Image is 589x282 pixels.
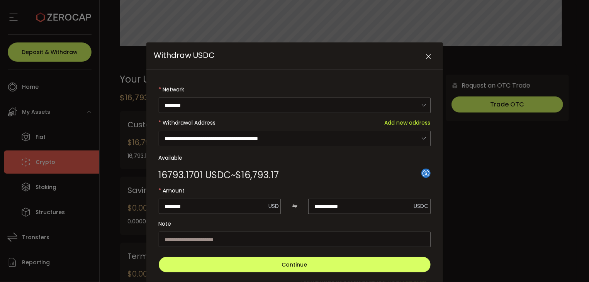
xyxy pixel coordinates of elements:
span: $16,793.17 [236,171,279,180]
label: Network [159,82,431,97]
label: Amount [159,183,431,198]
iframe: Chat Widget [550,245,589,282]
div: ~ [159,171,279,180]
span: Withdrawal Address [163,119,216,127]
span: USD [268,202,279,210]
label: Note [159,216,431,231]
span: 16793.1701 USDC [159,171,231,180]
span: Add new address [385,115,431,130]
span: USDC [414,202,429,210]
label: Available [159,150,431,165]
span: Withdraw USDC [154,50,215,61]
button: Continue [159,257,431,272]
span: Continue [282,261,307,268]
button: Close [422,50,435,64]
